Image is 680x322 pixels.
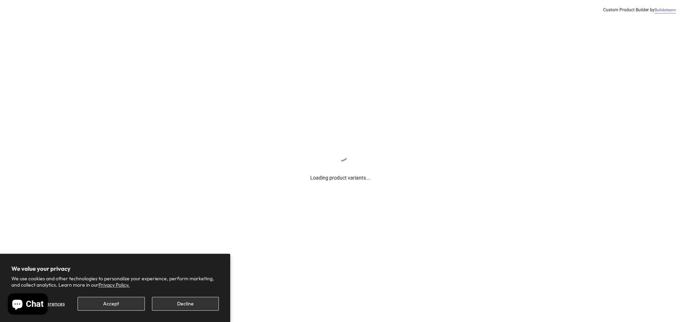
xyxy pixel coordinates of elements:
[11,275,219,288] p: We use cookies and other technologies to personalize your experience, perform marketing, and coll...
[310,163,370,182] div: Loading product variants...
[603,7,676,13] div: Custom Product Builder by
[152,297,219,311] button: Decline
[78,297,144,311] button: Accept
[6,293,50,316] inbox-online-store-chat: Shopify online store chat
[654,7,676,13] a: Buildateam
[98,282,130,288] a: Privacy Policy.
[11,265,219,272] h2: We value your privacy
